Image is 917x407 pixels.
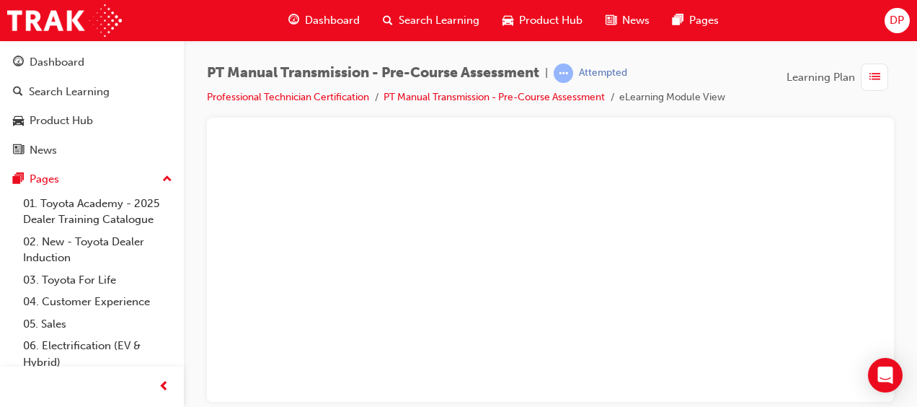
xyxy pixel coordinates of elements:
div: Attempted [579,66,627,80]
a: pages-iconPages [661,6,730,35]
span: list-icon [869,69,880,87]
span: Learning Plan [787,69,855,86]
span: | [545,65,548,82]
div: Pages [30,171,59,188]
span: up-icon [162,170,172,189]
span: pages-icon [13,173,24,186]
span: car-icon [13,115,24,128]
a: 01. Toyota Academy - 2025 Dealer Training Catalogue [17,193,178,231]
span: learningRecordVerb_ATTEMPT-icon [554,64,573,83]
a: Product Hub [6,108,178,134]
span: news-icon [606,12,616,30]
div: Product Hub [30,113,93,129]
span: car-icon [502,12,513,30]
div: Dashboard [30,54,84,71]
span: Product Hub [519,12,582,29]
button: Learning Plan [787,64,894,91]
span: prev-icon [159,378,169,396]
a: PT Manual Transmission - Pre-Course Assessment [384,91,605,103]
button: DP [885,8,910,33]
span: DP [890,12,904,29]
span: guage-icon [13,56,24,69]
a: 04. Customer Experience [17,291,178,313]
a: 06. Electrification (EV & Hybrid) [17,335,178,373]
button: Pages [6,166,178,193]
a: 05. Sales [17,313,178,336]
img: Trak [7,4,122,37]
span: PT Manual Transmission - Pre-Course Assessment [207,65,539,82]
span: pages-icon [673,12,683,30]
a: Search Learning [6,79,178,105]
span: Pages [689,12,719,29]
span: Dashboard [305,12,360,29]
span: search-icon [383,12,393,30]
span: guage-icon [288,12,299,30]
a: car-iconProduct Hub [491,6,594,35]
a: News [6,137,178,164]
button: DashboardSearch LearningProduct HubNews [6,46,178,166]
a: 02. New - Toyota Dealer Induction [17,231,178,269]
a: Professional Technician Certification [207,91,369,103]
span: News [622,12,650,29]
span: search-icon [13,86,23,99]
a: Dashboard [6,49,178,76]
div: News [30,142,57,159]
span: Search Learning [399,12,479,29]
div: Search Learning [29,84,110,100]
li: eLearning Module View [619,89,725,106]
a: news-iconNews [594,6,661,35]
a: search-iconSearch Learning [371,6,491,35]
a: guage-iconDashboard [277,6,371,35]
span: news-icon [13,144,24,157]
div: Open Intercom Messenger [868,358,903,393]
a: 03. Toyota For Life [17,269,178,292]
